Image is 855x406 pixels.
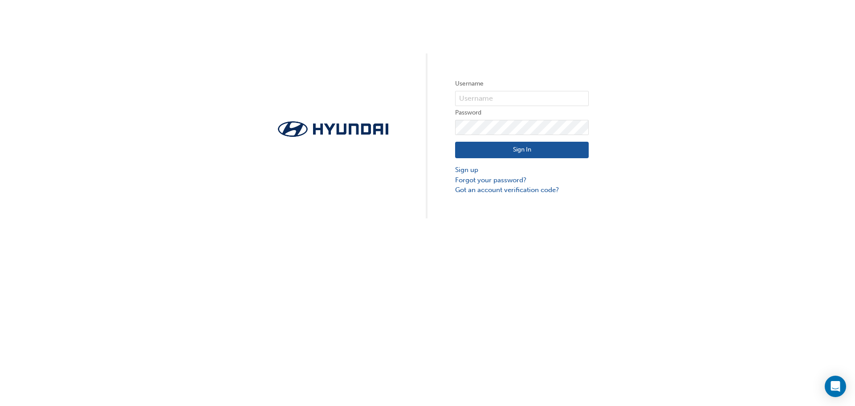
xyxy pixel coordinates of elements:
[455,165,589,175] a: Sign up
[455,142,589,159] button: Sign In
[266,119,400,139] img: Trak
[825,376,846,397] div: Open Intercom Messenger
[455,107,589,118] label: Password
[455,78,589,89] label: Username
[455,185,589,195] a: Got an account verification code?
[455,175,589,185] a: Forgot your password?
[455,91,589,106] input: Username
